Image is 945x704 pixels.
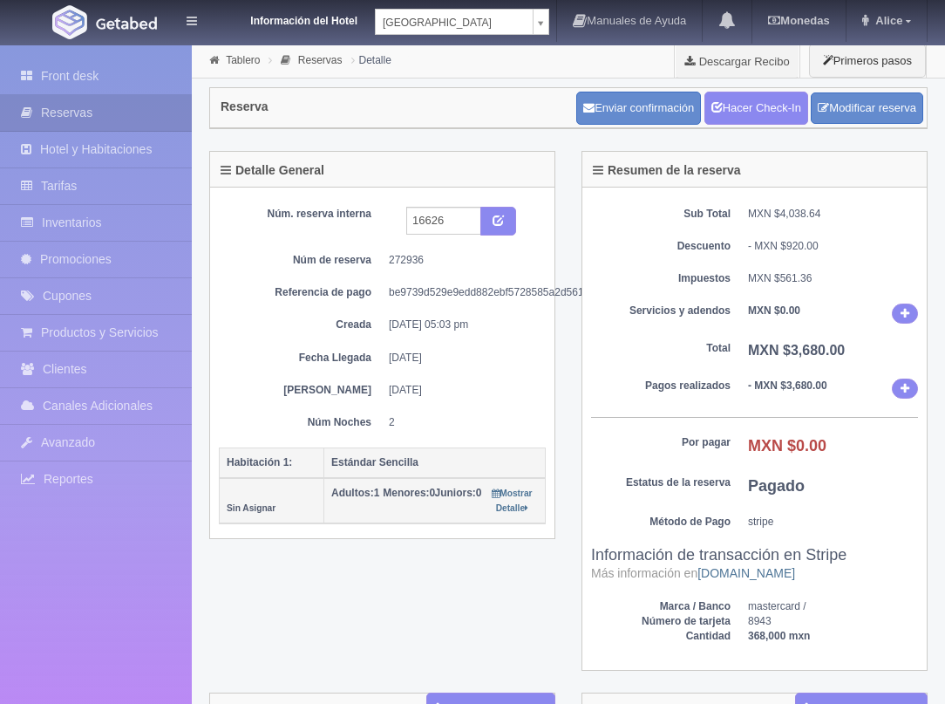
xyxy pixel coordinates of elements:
dt: Número de tarjeta [591,614,731,629]
small: Más información en [591,566,795,580]
dt: Total [591,341,731,356]
dd: mastercard / [748,599,918,614]
dt: Marca / Banco [591,599,731,614]
dd: MXN $4,038.64 [748,207,918,222]
dt: Núm Noches [232,415,371,430]
a: Reservas [298,54,343,66]
img: Getabed [96,17,157,30]
b: MXN $3,680.00 [748,343,845,358]
h4: Resumen de la reserva [593,164,741,177]
b: MXN $0.00 [748,437,826,455]
b: Pagado [748,477,805,495]
li: Detalle [347,51,396,68]
h4: Reserva [221,100,269,113]
button: Enviar confirmación [576,92,701,125]
a: [GEOGRAPHIC_DATA] [375,9,549,35]
small: Mostrar Detalle [492,489,532,513]
span: 0 [383,487,435,499]
dd: 8943 [748,614,918,629]
a: Hacer Check-In [704,92,808,125]
b: MXN $0.00 [748,304,800,317]
a: [DOMAIN_NAME] [697,566,795,580]
dt: Creada [232,318,371,332]
dt: Por pagar [591,435,731,450]
span: 0 [435,487,482,499]
a: Descargar Recibo [675,44,799,79]
dt: Servicios y adendos [591,304,731,318]
dt: Estatus de la reserva [591,475,731,490]
dt: Referencia de pago [232,285,371,300]
dt: Fecha Llegada [232,351,371,366]
dd: [DATE] 05:03 pm [389,318,533,332]
b: - MXN $3,680.00 [748,379,827,392]
dt: Núm de reserva [232,253,371,268]
dt: Impuestos [591,271,731,286]
h4: Detalle General [221,164,324,177]
dd: [DATE] [389,351,533,366]
a: Mostrar Detalle [492,487,532,514]
small: Sin Asignar [227,503,275,513]
dt: Método de Pago [591,515,731,530]
dd: MXN $561.36 [748,271,918,286]
dt: Núm. reserva interna [232,207,371,222]
dt: Descuento [591,239,731,254]
strong: Adultos: [331,487,374,499]
dd: [DATE] [389,383,533,398]
span: Alice [871,14,902,27]
dt: [PERSON_NAME] [232,383,371,398]
b: Monedas [768,14,829,27]
dt: Información del Hotel [218,9,357,29]
strong: Menores: [383,487,429,499]
h3: Información de transacción en Stripe [591,547,918,582]
dt: Sub Total [591,207,731,222]
dd: be9739d529e9edd882ebf5728585a2d5611e6ca2 [389,285,533,300]
dt: Pagos realizados [591,379,731,393]
dd: 2 [389,415,533,430]
b: Habitación 1: [227,456,292,468]
a: Modificar reserva [811,92,923,125]
img: Getabed [52,5,87,39]
span: [GEOGRAPHIC_DATA] [383,10,526,36]
div: - MXN $920.00 [748,239,918,254]
dd: 272936 [389,253,533,268]
dd: stripe [748,515,918,530]
th: Estándar Sencilla [324,448,546,478]
button: Primeros pasos [809,44,926,78]
span: 1 [331,487,379,499]
dt: Cantidad [591,629,731,644]
strong: Juniors: [435,487,476,499]
b: 368,000 mxn [748,630,810,642]
a: Tablero [226,54,260,66]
